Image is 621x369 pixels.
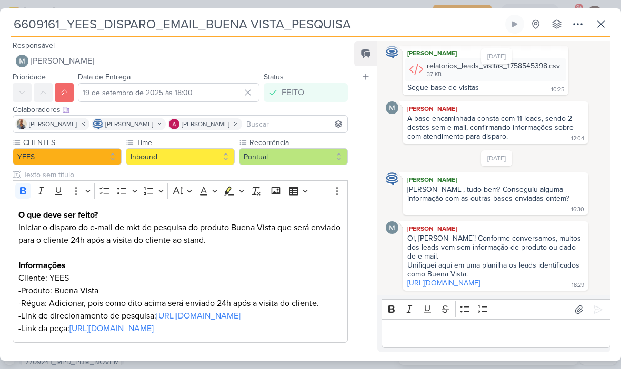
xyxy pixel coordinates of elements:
label: Responsável [13,41,55,50]
div: 16:30 [571,206,584,214]
input: Buscar [244,118,345,130]
span: [PERSON_NAME] [182,119,229,129]
div: relatorios_leads_visitas_1758545398.csv [405,58,566,81]
a: [URL][DOMAIN_NAME] [156,311,241,321]
p: Cliente: YEES [18,272,342,284]
img: Caroline Traven De Andrade [386,46,398,58]
div: Editor editing area: main [13,201,348,343]
label: Data de Entrega [78,73,131,81]
button: Pontual [239,148,348,165]
div: 37 KB [427,70,560,79]
div: [PERSON_NAME] [405,48,566,58]
div: [PERSON_NAME] [405,104,586,114]
input: Select a date [78,83,259,102]
p: -Link de direcionamento de pesquisa: [18,310,342,322]
div: [PERSON_NAME], tudo bem? Conseguiu alguma informação com as outras bases enviadas ontem? [407,185,569,203]
img: Caroline Traven De Andrade [386,172,398,185]
span: [PERSON_NAME] [29,119,77,129]
div: Ligar relógio [510,20,519,28]
div: relatorios_leads_visitas_1758545398.csv [427,60,560,71]
div: [PERSON_NAME] [405,175,586,185]
div: 18:29 [572,281,584,290]
input: Kard Sem Título [11,15,503,34]
p: -Régua: Adicionar, pois como dito acima será enviado 24h após a visita do cliente. [18,297,342,310]
div: Editor toolbar [382,299,610,320]
button: Inbound [126,148,235,165]
label: Time [135,137,235,148]
p: -Produto: Buena Vista [18,284,342,297]
p: -Link da peça: [18,322,342,335]
span: [PERSON_NAME] [105,119,153,129]
div: Colaboradores [13,104,348,115]
label: Recorrência [248,137,348,148]
button: [PERSON_NAME] [13,52,348,70]
img: Iara Santos [16,119,27,129]
button: FEITO [264,83,348,102]
img: Mariana Amorim [16,55,28,67]
img: Mariana Amorim [386,101,398,114]
label: Status [264,73,284,81]
div: Segue base de visitas [407,83,479,92]
strong: O que deve ser feito? [18,210,98,220]
div: FEITO [282,86,304,99]
div: Editor editing area: main [382,319,610,348]
div: 10:25 [551,86,564,94]
input: Texto sem título [21,169,348,180]
a: [URL][DOMAIN_NAME] [69,323,154,334]
div: [PERSON_NAME] [405,223,586,234]
div: Oi, [PERSON_NAME]! Conforme conversamos, muitos dos leads vem sem informação de produto ou dado d... [407,234,584,261]
span: [PERSON_NAME] [31,55,94,67]
div: Editor toolbar [13,180,348,201]
img: Alessandra Gomes [169,119,179,129]
div: A base encaminhada consta com 11 leads, sendo 2 destes sem e-mail, confirmando informações sobre ... [407,114,576,141]
a: [URL][DOMAIN_NAME] [407,279,480,288]
button: YEES [13,148,122,165]
div: Unifiquei aqui em uma planilha os leads identificados como Buena Vista. [407,261,584,279]
div: 12:04 [571,135,584,143]
img: Caroline Traven De Andrade [93,119,103,129]
strong: Informações [18,260,66,271]
img: Mariana Amorim [386,221,398,234]
label: Prioridade [13,73,46,81]
p: Iniciar o disparo do e-mail de mkt de pesquisa do produto Buena Vista que será enviado para o cli... [18,221,342,247]
label: CLIENTES [22,137,122,148]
